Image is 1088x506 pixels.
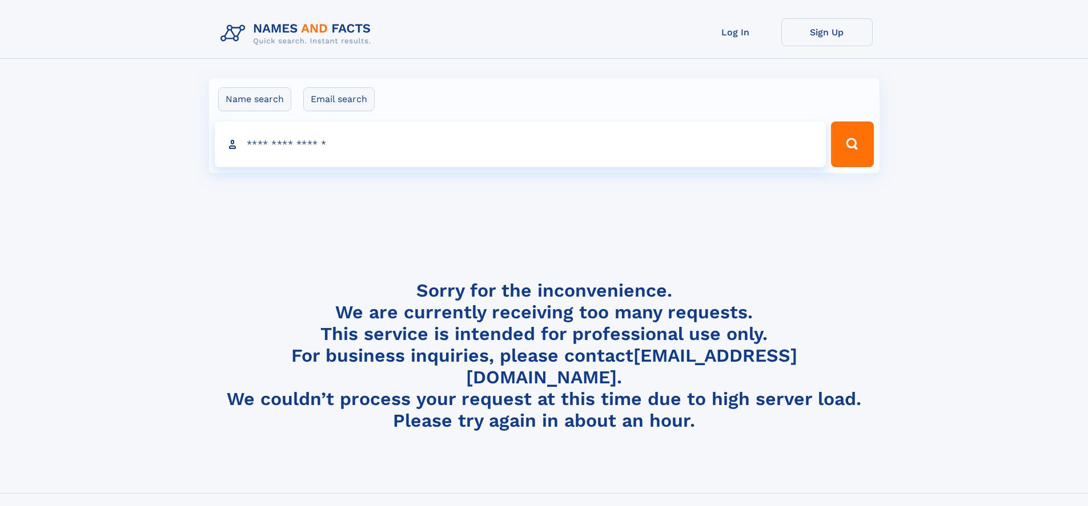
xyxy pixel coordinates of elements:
[466,345,797,388] a: [EMAIL_ADDRESS][DOMAIN_NAME]
[216,280,873,432] h4: Sorry for the inconvenience. We are currently receiving too many requests. This service is intend...
[690,18,781,46] a: Log In
[218,87,291,111] label: Name search
[781,18,873,46] a: Sign Up
[303,87,375,111] label: Email search
[216,18,380,49] img: Logo Names and Facts
[215,122,826,167] input: search input
[831,122,873,167] button: Search Button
